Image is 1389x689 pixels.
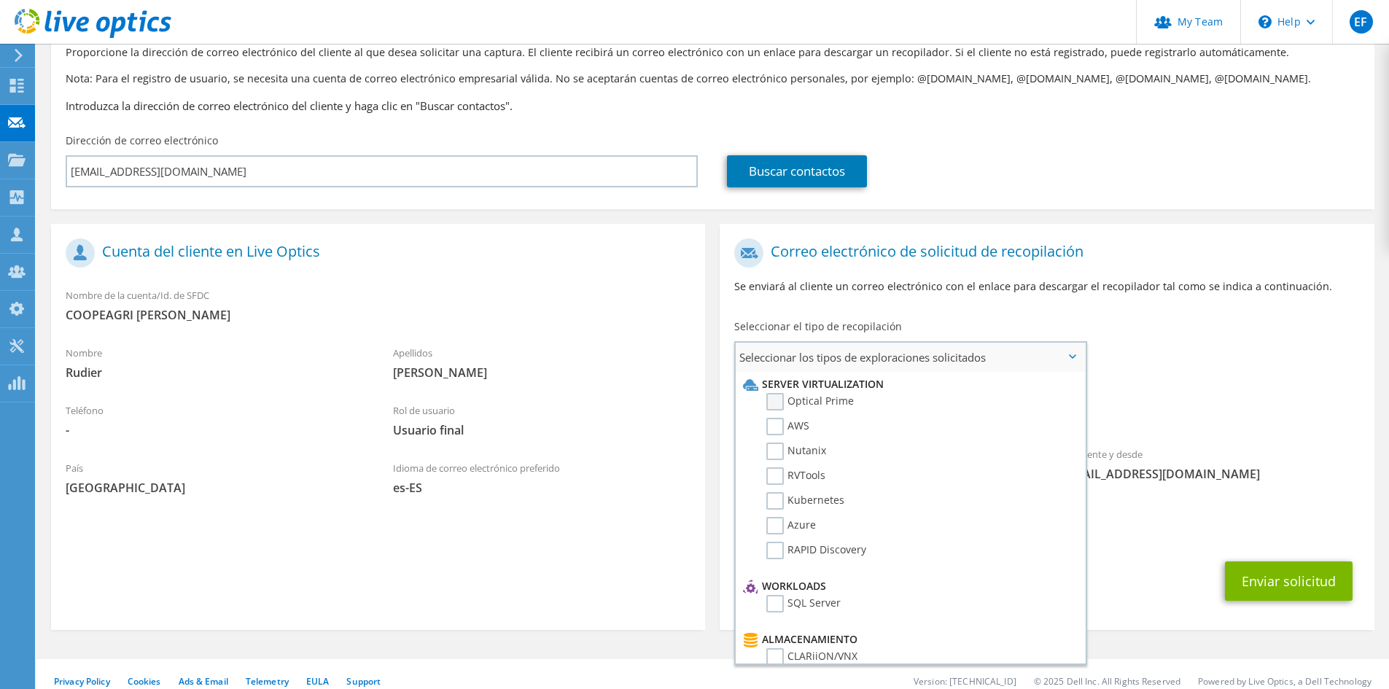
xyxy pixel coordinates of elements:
p: Se enviará al cliente un correo electrónico con el enlace para descargar el recopilador tal como ... [734,279,1359,295]
h1: Correo electrónico de solicitud de recopilación [734,238,1352,268]
div: Remitente y desde [1047,439,1374,489]
p: Nota: Para el registro de usuario, se necesita una cuenta de correo electrónico empresarial válid... [66,71,1360,87]
span: EF [1350,10,1373,34]
a: Telemetry [246,675,289,688]
label: Optical Prime [766,393,854,410]
a: Cookies [128,675,161,688]
h3: Introduzca la dirección de correo electrónico del cliente y haga clic en "Buscar contactos". [66,98,1360,114]
label: Seleccionar el tipo de recopilación [734,319,902,334]
span: COOPEAGRI [PERSON_NAME] [66,307,690,323]
a: EULA [306,675,329,688]
div: Teléfono [51,395,378,445]
label: Nutanix [766,443,826,460]
label: Dirección de correo electrónico [66,133,218,148]
span: Rudier [66,365,364,381]
label: AWS [766,418,809,435]
div: CC y Responder a [720,497,1374,547]
li: Powered by Live Optics, a Dell Technology [1198,675,1372,688]
a: Buscar contactos [727,155,867,187]
li: Server Virtualization [739,375,1078,393]
h1: Cuenta del cliente en Live Optics [66,238,683,268]
div: Apellidos [378,338,706,388]
div: Nombre de la cuenta/Id. de SFDC [51,280,705,330]
span: [PERSON_NAME] [393,365,691,381]
span: [GEOGRAPHIC_DATA] [66,480,364,496]
span: - [66,422,364,438]
label: Kubernetes [766,492,844,510]
a: Privacy Policy [54,675,110,688]
a: Support [346,675,381,688]
label: Azure [766,517,816,534]
li: Workloads [739,577,1078,595]
span: Seleccionar los tipos de exploraciones solicitados [736,343,1085,372]
a: Ads & Email [179,675,228,688]
span: es-ES [393,480,691,496]
label: RVTools [766,467,825,485]
p: Proporcione la dirección de correo electrónico del cliente al que desea solicitar una captura. El... [66,44,1360,61]
label: SQL Server [766,595,841,612]
span: [EMAIL_ADDRESS][DOMAIN_NAME] [1062,466,1360,482]
li: Version: [TECHNICAL_ID] [914,675,1016,688]
label: RAPID Discovery [766,542,866,559]
button: Enviar solicitud [1225,561,1353,601]
li: © 2025 Dell Inc. All Rights Reserved [1034,675,1180,688]
div: Rol de usuario [378,395,706,445]
span: Usuario final [393,422,691,438]
li: Almacenamiento [739,631,1078,648]
div: País [51,453,378,503]
div: Nombre [51,338,378,388]
div: Recopilaciones solicitadas [720,378,1374,432]
svg: \n [1258,15,1272,28]
div: Para [720,439,1047,489]
label: CLARiiON/VNX [766,648,857,666]
div: Idioma de correo electrónico preferido [378,453,706,503]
